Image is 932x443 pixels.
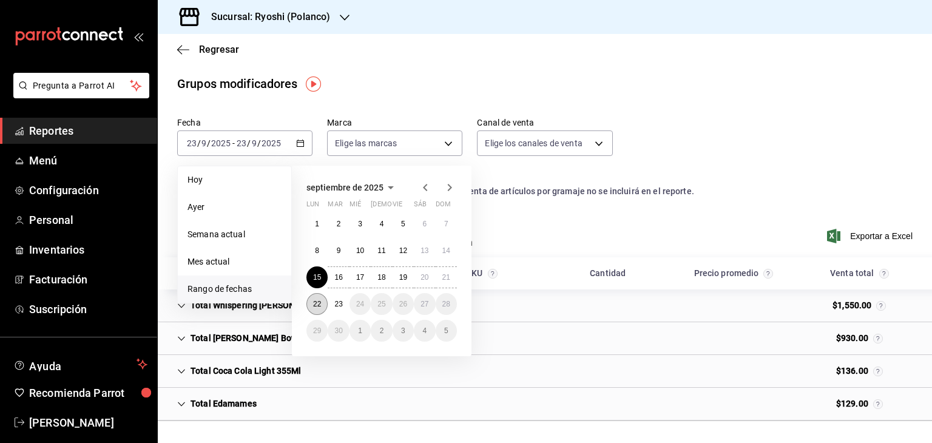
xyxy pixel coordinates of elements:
[334,300,342,308] abbr: 23 de septiembre de 2025
[414,200,427,213] abbr: sábado
[306,200,319,213] abbr: lunes
[187,201,282,214] span: Ayer
[29,242,147,258] span: Inventarios
[823,294,896,317] div: Cell
[158,257,932,421] div: Container
[334,326,342,335] abbr: 30 de septiembre de 2025
[826,327,893,350] div: Cell
[829,229,913,243] button: Exportar a Excel
[328,213,349,235] button: 2 de septiembre de 2025
[358,220,362,228] abbr: 3 de septiembre de 2025
[177,75,298,93] div: Grupos modificadores
[879,269,889,279] svg: La venta total considera cambios de precios en los artículos así como costos adicionales por grup...
[472,367,491,376] div: Cell
[158,355,932,388] div: Row
[436,213,457,235] button: 7 de septiembre de 2025
[335,137,397,149] span: Elige las marcas
[306,183,383,192] span: septiembre de 2025
[399,273,407,282] abbr: 19 de septiembre de 2025
[236,138,247,148] input: --
[337,220,341,228] abbr: 2 de septiembre de 2025
[349,213,371,235] button: 3 de septiembre de 2025
[187,228,282,241] span: Semana actual
[371,266,392,288] button: 18 de septiembre de 2025
[158,257,932,289] div: Head
[422,326,427,335] abbr: 4 de octubre de 2025
[199,44,239,55] span: Regresar
[261,138,282,148] input: ----
[401,220,405,228] abbr: 5 de septiembre de 2025
[349,240,371,262] button: 10 de septiembre de 2025
[328,320,349,342] button: 30 de septiembre de 2025
[472,399,491,409] div: Cell
[232,138,235,148] span: -
[414,213,435,235] button: 6 de septiembre de 2025
[444,220,448,228] abbr: 7 de septiembre de 2025
[349,200,361,213] abbr: miércoles
[380,326,384,335] abbr: 2 de octubre de 2025
[393,320,414,342] button: 3 de octubre de 2025
[334,273,342,282] abbr: 16 de septiembre de 2025
[158,388,932,421] div: Row
[371,320,392,342] button: 2 de octubre de 2025
[306,180,398,195] button: septiembre de 2025
[873,399,883,409] svg: Venta total = venta de artículos + venta grupos modificadores
[442,273,450,282] abbr: 21 de septiembre de 2025
[328,240,349,262] button: 9 de septiembre de 2025
[444,326,448,335] abbr: 5 de octubre de 2025
[29,385,147,401] span: Recomienda Parrot
[313,300,321,308] abbr: 22 de septiembre de 2025
[356,246,364,255] abbr: 10 de septiembre de 2025
[414,293,435,315] button: 27 de septiembre de 2025
[356,300,364,308] abbr: 24 de septiembre de 2025
[29,123,147,139] span: Reportes
[356,273,364,282] abbr: 17 de septiembre de 2025
[328,293,349,315] button: 23 de septiembre de 2025
[380,220,384,228] abbr: 4 de septiembre de 2025
[29,414,147,431] span: [PERSON_NAME]
[29,301,147,317] span: Suscripción
[327,118,462,127] label: Marca
[420,246,428,255] abbr: 13 de septiembre de 2025
[377,300,385,308] abbr: 25 de septiembre de 2025
[763,269,773,279] svg: Precio promedio = total artículos / cantidad
[315,246,319,255] abbr: 8 de septiembre de 2025
[29,357,132,371] span: Ayuda
[422,220,427,228] abbr: 6 de septiembre de 2025
[158,289,932,322] div: Row
[393,200,402,213] abbr: viernes
[328,200,342,213] abbr: martes
[306,293,328,315] button: 22 de septiembre de 2025
[598,399,618,409] div: Cell
[598,334,618,343] div: Cell
[187,174,282,186] span: Hoy
[393,293,414,315] button: 26 de septiembre de 2025
[29,182,147,198] span: Configuración
[358,326,362,335] abbr: 1 de octubre de 2025
[349,320,371,342] button: 1 de octubre de 2025
[724,334,743,343] div: Cell
[328,266,349,288] button: 16 de septiembre de 2025
[485,137,582,149] span: Elige los canales de venta
[545,262,670,285] div: HeadCell
[186,138,197,148] input: --
[8,88,149,101] a: Pregunta a Parrot AI
[724,301,743,311] div: Cell
[371,293,392,315] button: 25 de septiembre de 2025
[420,300,428,308] abbr: 27 de septiembre de 2025
[670,262,796,285] div: HeadCell
[477,118,612,127] label: Canal de venta
[393,266,414,288] button: 19 de septiembre de 2025
[306,76,321,92] img: Tooltip marker
[414,320,435,342] button: 4 de octubre de 2025
[313,273,321,282] abbr: 15 de septiembre de 2025
[257,138,261,148] span: /
[211,138,231,148] input: ----
[349,266,371,288] button: 17 de septiembre de 2025
[33,79,130,92] span: Pregunta a Parrot AI
[436,240,457,262] button: 14 de septiembre de 2025
[873,334,883,343] svg: Venta total = venta de artículos + venta grupos modificadores
[377,273,385,282] abbr: 18 de septiembre de 2025
[399,246,407,255] abbr: 12 de septiembre de 2025
[371,200,442,213] abbr: jueves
